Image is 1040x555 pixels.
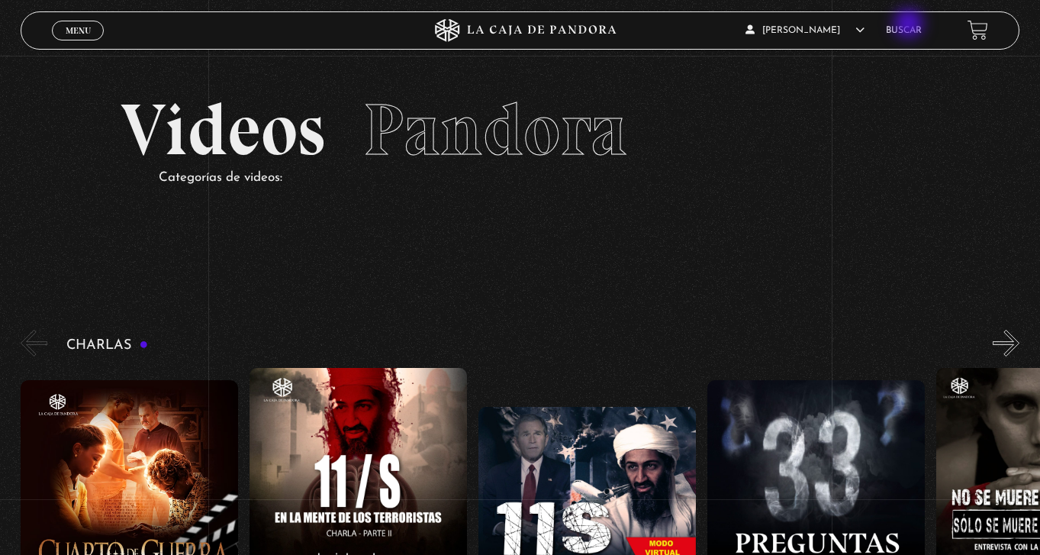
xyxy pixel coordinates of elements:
button: Next [993,330,1019,357]
a: View your shopping cart [968,20,988,40]
span: Cerrar [60,38,96,49]
button: Previous [21,330,47,357]
p: Categorías de videos: [159,166,919,190]
span: [PERSON_NAME] [745,26,865,35]
h2: Videos [121,94,919,166]
h3: Charlas [66,338,148,353]
span: Pandora [363,86,627,173]
span: Menu [66,26,91,35]
a: Buscar [886,26,922,35]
